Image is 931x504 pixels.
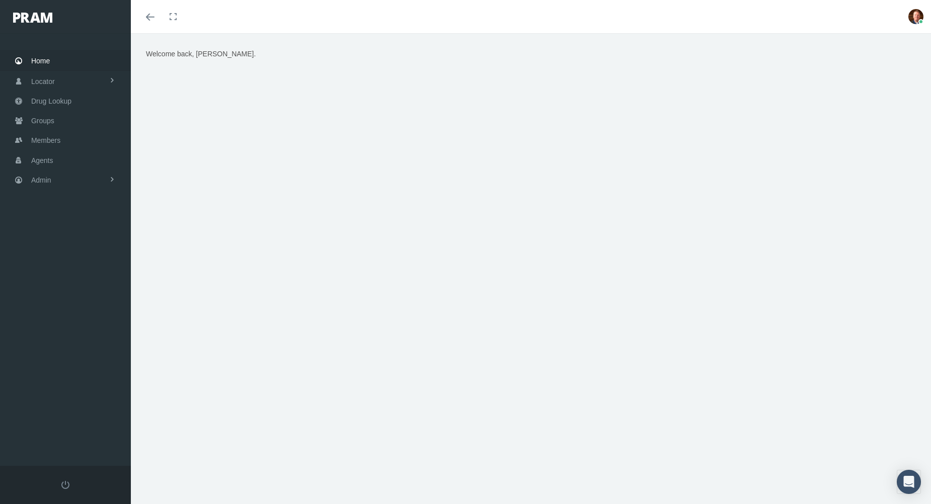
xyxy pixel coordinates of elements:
span: Groups [31,111,54,130]
span: Welcome back, [PERSON_NAME]. [146,50,256,58]
span: Agents [31,151,53,170]
img: S_Profile_Picture_684.jpg [908,9,923,24]
span: Home [31,51,50,70]
span: Locator [31,72,55,91]
div: Open Intercom Messenger [897,470,921,494]
span: Drug Lookup [31,92,71,111]
span: Members [31,131,60,150]
span: Admin [31,171,51,190]
img: PRAM_20_x_78.png [13,13,52,23]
